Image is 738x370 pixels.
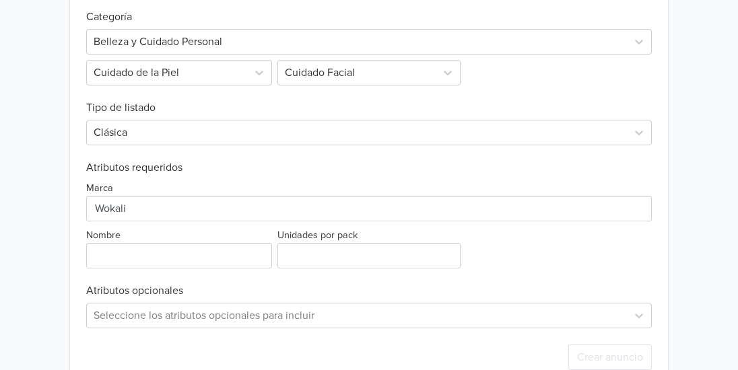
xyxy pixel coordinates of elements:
[277,228,358,243] label: Unidades por pack
[86,85,652,114] h6: Tipo de listado
[86,228,121,243] label: Nombre
[86,161,652,174] h6: Atributos requeridos
[568,344,652,370] button: Crear anuncio
[86,285,652,297] h6: Atributos opcionales
[86,181,113,196] label: Marca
